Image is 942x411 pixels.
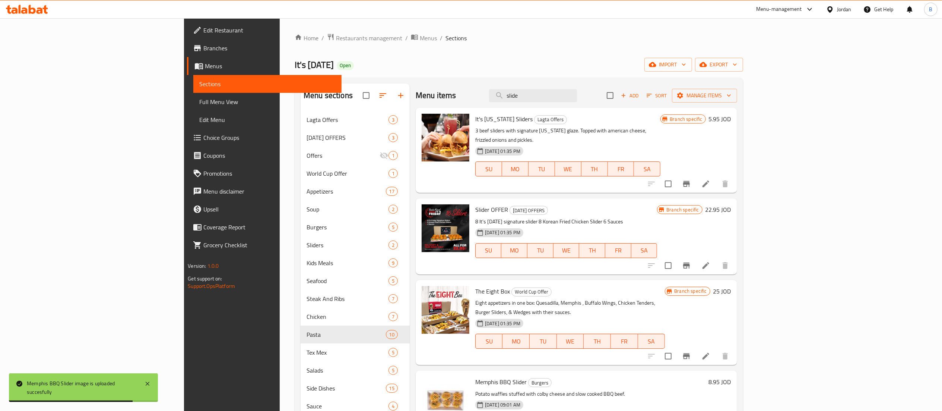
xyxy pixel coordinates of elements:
a: Grocery Checklist [187,236,341,254]
span: Open [337,62,354,69]
span: Burgers [307,223,388,232]
span: SU [479,336,500,347]
div: items [386,330,398,339]
span: [DATE] 09:01 AM [482,401,523,408]
div: Memphis BBQ Slider image is uploaded succesfully [27,379,137,396]
button: SA [638,334,665,349]
span: MO [505,164,526,175]
div: Kids Meals9 [301,254,410,272]
button: SA [631,243,657,258]
div: items [388,294,398,303]
span: 17 [386,188,397,195]
div: Menu-management [756,5,802,14]
span: Branch specific [671,288,710,295]
div: items [386,187,398,196]
div: Burgers5 [301,218,410,236]
span: 9 [389,260,397,267]
span: Promotions [203,169,335,178]
span: 7 [389,295,397,302]
span: [DATE] 01:35 PM [482,229,523,236]
h6: 25 JOD [713,286,731,297]
span: 10 [386,331,397,338]
span: WE [556,245,577,256]
div: Sauce [307,402,388,411]
span: World Cup Offer [512,288,551,296]
span: TH [584,164,605,175]
span: Get support on: [188,274,222,283]
div: items [388,169,398,178]
button: SU [475,243,502,258]
div: Tex Mex5 [301,343,410,361]
span: Memphis BBQ Slider [475,376,527,388]
span: It's [US_STATE] Sliders [475,113,533,125]
button: SU [475,334,503,349]
div: Chicken7 [301,308,410,326]
span: 7 [389,313,397,320]
span: TU [532,164,552,175]
a: Edit Restaurant [187,21,341,39]
h6: 22.95 JOD [705,204,731,215]
button: delete [716,347,734,365]
span: Kids Meals [307,258,388,267]
div: items [388,133,398,142]
div: Steak And Ribs7 [301,290,410,308]
span: Select to update [660,176,676,192]
span: Side Dishes [307,384,386,393]
a: Branches [187,39,341,57]
span: 3 [389,134,397,141]
span: 1 [389,170,397,177]
p: 3 beef sliders with signature [US_STATE] glaze. Topped with american cheese, frizzled onions and ... [475,126,660,145]
span: Burgers [529,379,551,387]
div: Open [337,61,354,70]
span: Menus [420,34,437,43]
div: Salads5 [301,361,410,379]
span: Coupons [203,151,335,160]
div: Tex Mex [307,348,388,357]
button: Sort [645,90,669,101]
div: Lagta Offers [534,115,567,124]
button: WE [554,243,580,258]
a: Support.OpsPlatform [188,281,235,291]
span: Sliders [307,241,388,250]
div: items [388,151,398,160]
nav: breadcrumb [295,33,743,43]
p: 8 It's [DATE] signature slider 8 Korean Fried Chicken Slider 6 Sauces [475,217,657,226]
img: It's Tennessee Sliders [422,114,469,161]
span: Edit Menu [199,115,335,124]
span: Add item [618,90,642,101]
div: Appetizers17 [301,182,410,200]
svg: Inactive section [380,151,388,160]
button: SU [475,161,502,176]
span: FR [611,164,631,175]
div: Salads [307,366,388,375]
button: Manage items [672,89,737,103]
span: Add [620,91,640,100]
a: Restaurants management [327,33,402,43]
button: TU [527,243,554,258]
span: Appetizers [307,187,386,196]
span: 5 [389,277,397,285]
span: B [929,5,932,13]
button: TH [581,161,608,176]
div: items [388,348,398,357]
span: 4 [389,403,397,410]
span: Chicken [307,312,388,321]
span: Pasta [307,330,386,339]
button: MO [501,243,527,258]
div: items [388,241,398,250]
span: Steak And Ribs [307,294,388,303]
div: items [388,312,398,321]
span: SA [641,336,662,347]
span: 3 [389,116,397,123]
span: 1 [389,152,397,159]
div: Sliders2 [301,236,410,254]
div: [DATE] OFFERS3 [301,129,410,147]
span: Branch specific [663,206,702,213]
span: Branch specific [667,116,705,123]
div: Jordan [837,5,851,13]
button: TU [530,334,557,349]
span: Sort [647,91,667,100]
